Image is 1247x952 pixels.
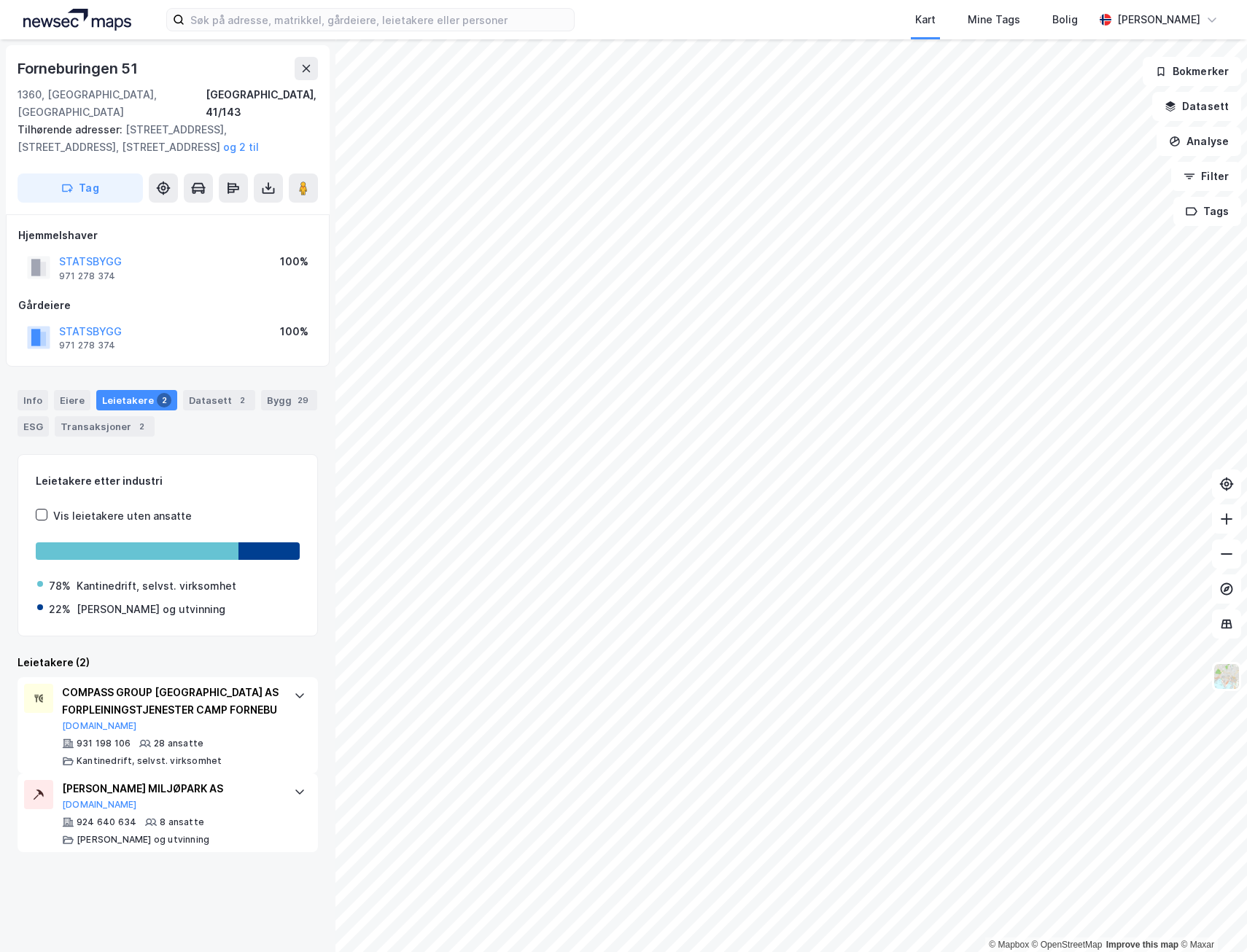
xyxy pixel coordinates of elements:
button: Tags [1173,197,1241,226]
div: ESG [18,416,49,437]
div: [PERSON_NAME] [1117,11,1200,28]
div: Gårdeiere [18,297,317,314]
div: Vis leietakere uten ansatte [53,507,192,525]
div: Leietakere etter industri [36,472,300,490]
div: 29 [295,393,311,407]
img: Z [1213,663,1240,690]
button: [DOMAIN_NAME] [62,799,137,811]
a: OpenStreetMap [1032,940,1103,950]
img: logo.a4113a55bc3d86da70a041830d287a7e.svg [23,9,131,31]
div: 8 ansatte [160,816,204,828]
div: 22% [49,601,71,618]
div: Kantinedrift, selvst. virksomhet [77,755,222,767]
div: [PERSON_NAME] MILJØPARK AS [62,780,279,797]
button: Analyse [1157,127,1241,156]
span: Tilhørende adresser: [18,123,125,136]
div: 100% [280,253,308,270]
div: 924 640 634 [77,816,136,828]
div: 931 198 106 [77,738,131,749]
div: [STREET_ADDRESS], [STREET_ADDRESS], [STREET_ADDRESS] [18,121,306,156]
a: Improve this map [1106,940,1178,950]
div: [GEOGRAPHIC_DATA], 41/143 [206,86,318,121]
a: Mapbox [989,940,1029,950]
div: Mine Tags [968,11,1020,28]
button: Tag [18,173,143,203]
div: 100% [280,323,308,340]
div: 2 [235,393,249,407]
div: [PERSON_NAME] og utvinning [77,601,225,618]
button: Datasett [1152,92,1241,121]
div: Forneburingen 51 [18,57,141,80]
div: Leietakere (2) [18,654,318,671]
div: Hjemmelshaver [18,227,317,244]
div: 971 278 374 [59,340,115,351]
div: 28 ansatte [154,738,203,749]
div: 2 [134,419,149,434]
div: Transaksjoner [55,416,155,437]
button: [DOMAIN_NAME] [62,720,137,732]
div: Datasett [183,390,255,410]
div: Eiere [54,390,90,410]
div: 971 278 374 [59,270,115,282]
div: [PERSON_NAME] og utvinning [77,834,209,846]
div: Bygg [261,390,317,410]
div: Bolig [1052,11,1078,28]
div: 2 [157,393,171,407]
button: Bokmerker [1143,57,1241,86]
div: Leietakere [96,390,177,410]
div: Kart [915,11,936,28]
button: Filter [1171,162,1241,191]
div: 1360, [GEOGRAPHIC_DATA], [GEOGRAPHIC_DATA] [18,86,206,121]
iframe: Chat Widget [1174,882,1247,952]
div: Kantinedrift, selvst. virksomhet [77,577,236,595]
div: Info [18,390,48,410]
div: 78% [49,577,71,595]
div: COMPASS GROUP [GEOGRAPHIC_DATA] AS FORPLEININGSTJENESTER CAMP FORNEBU [62,684,279,719]
input: Søk på adresse, matrikkel, gårdeiere, leietakere eller personer [184,9,574,31]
